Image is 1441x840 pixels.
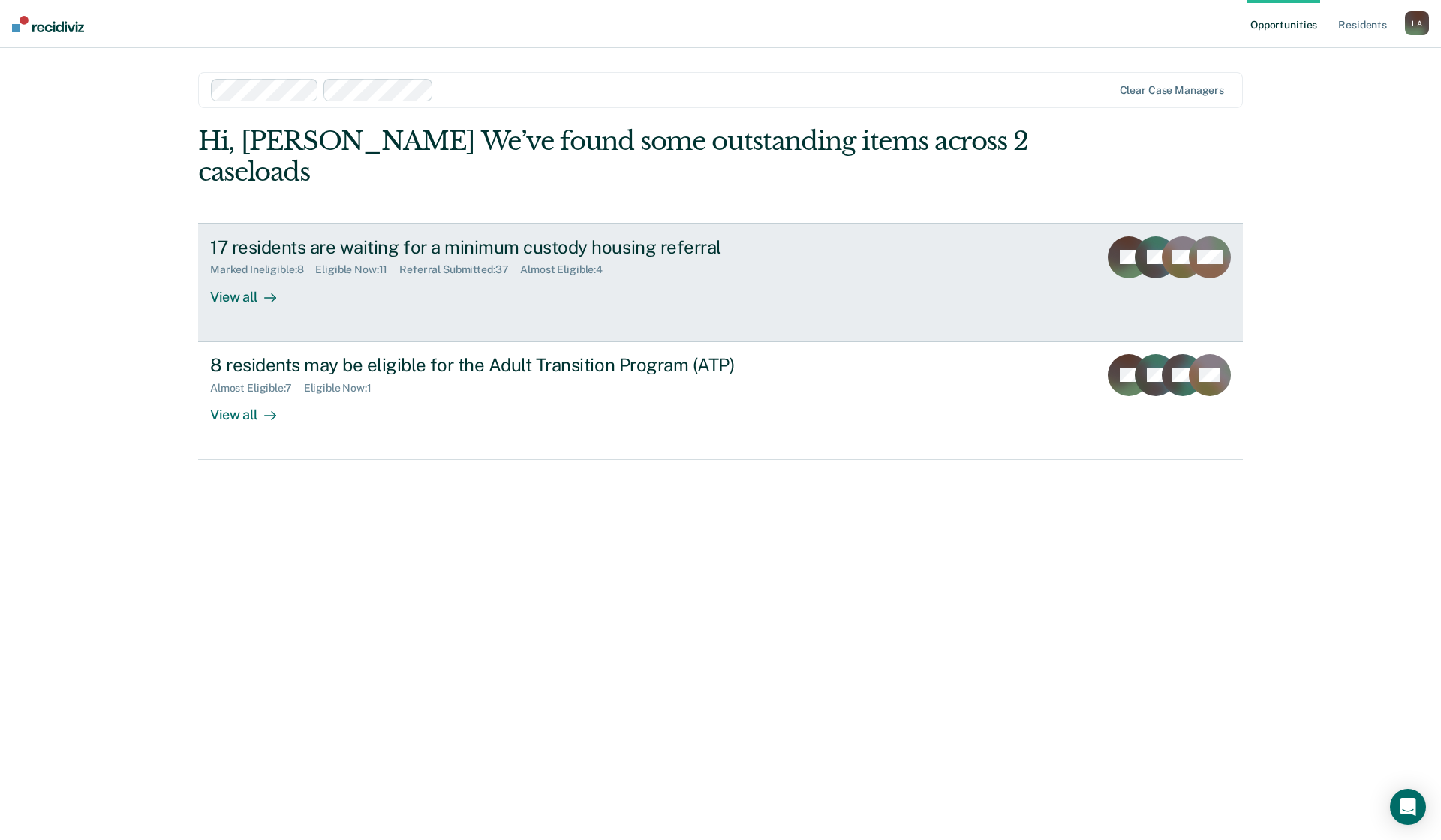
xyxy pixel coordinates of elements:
[198,342,1243,460] a: 8 residents may be eligible for the Adult Transition Program (ATP)Almost Eligible:7Eligible Now:1...
[1390,789,1426,825] div: Open Intercom Messenger
[1405,11,1429,35] div: L A
[399,263,520,276] div: Referral Submitted : 37
[1120,84,1224,97] div: Clear case managers
[520,263,615,276] div: Almost Eligible : 4
[315,263,399,276] div: Eligible Now : 11
[1405,11,1429,35] button: LA
[210,354,737,376] div: 8 residents may be eligible for the Adult Transition Program (ATP)
[210,276,294,305] div: View all
[210,263,315,276] div: Marked Ineligible : 8
[198,126,1034,187] div: Hi, [PERSON_NAME] We’ve found some outstanding items across 2 caseloads
[12,16,84,32] img: Recidiviz
[210,394,294,423] div: View all
[210,382,304,394] div: Almost Eligible : 7
[198,223,1243,342] a: 17 residents are waiting for a minimum custody housing referralMarked Ineligible:8Eligible Now:11...
[210,236,737,258] div: 17 residents are waiting for a minimum custody housing referral
[304,382,384,394] div: Eligible Now : 1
